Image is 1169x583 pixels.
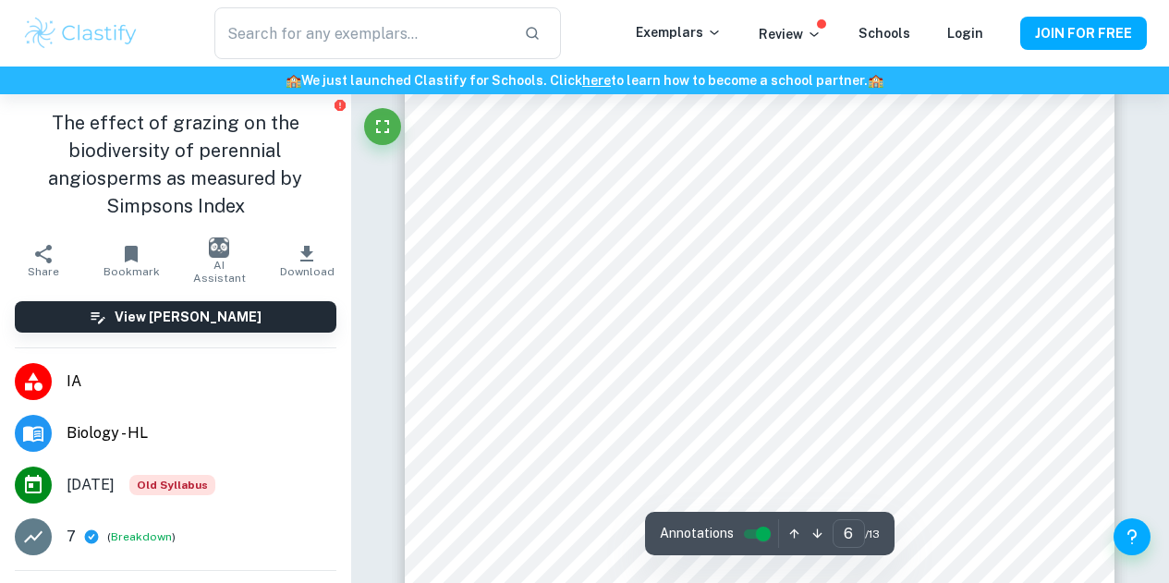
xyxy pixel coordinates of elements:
[111,528,172,545] button: Breakdown
[15,109,336,220] h1: The effect of grazing on the biodiversity of perennial angiosperms as measured by Simpsons Index
[129,475,215,495] span: Old Syllabus
[4,70,1165,91] h6: We just launched Clastify for Schools. Click to learn how to become a school partner.
[280,265,335,278] span: Download
[868,73,883,88] span: 🏫
[107,528,176,546] span: ( )
[67,526,76,548] p: 7
[67,370,336,393] span: IA
[660,524,734,543] span: Annotations
[947,26,983,41] a: Login
[582,73,611,88] a: here
[865,526,880,542] span: / 13
[67,474,115,496] span: [DATE]
[28,265,59,278] span: Share
[209,237,229,258] img: AI Assistant
[176,235,263,286] button: AI Assistant
[263,235,351,286] button: Download
[1114,518,1151,555] button: Help and Feedback
[129,475,215,495] div: Starting from the May 2025 session, the Biology IA requirements have changed. It's OK to refer to...
[104,265,160,278] span: Bookmark
[759,24,822,44] p: Review
[214,7,510,59] input: Search for any exemplars...
[334,98,347,112] button: Report issue
[67,422,336,444] span: Biology - HL
[636,22,722,43] p: Exemplars
[858,26,910,41] a: Schools
[15,301,336,333] button: View [PERSON_NAME]
[22,15,140,52] img: Clastify logo
[286,73,301,88] span: 🏫
[1020,17,1147,50] button: JOIN FOR FREE
[187,259,252,285] span: AI Assistant
[364,108,401,145] button: Fullscreen
[88,235,176,286] button: Bookmark
[115,307,262,327] h6: View [PERSON_NAME]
